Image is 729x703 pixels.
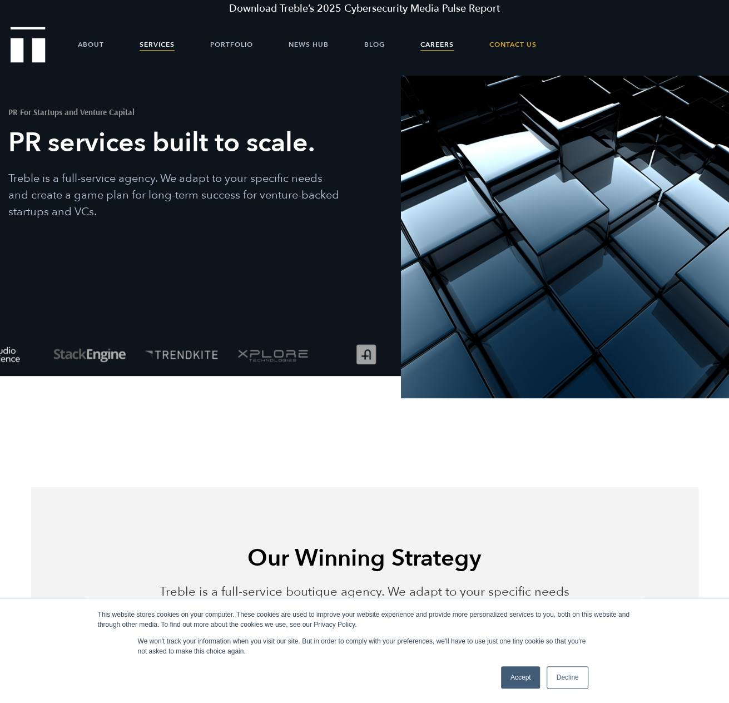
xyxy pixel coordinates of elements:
h2: PR For Startups and Venture Capital [8,108,345,116]
img: XPlore logo [230,333,316,376]
h1: PR services built to scale. [8,126,345,160]
img: Addvocate logo [321,333,408,376]
a: Contact Us [489,28,537,61]
p: Treble is a full-service boutique agency. We adapt to your specific needs and create a game plan ... [160,582,570,620]
a: Accept [501,666,540,689]
a: Careers [420,28,454,61]
p: Treble is a full-service agency. We adapt to your specific needs and create a game plan for long-... [8,170,345,220]
a: News Hub [289,28,329,61]
a: About [78,28,104,61]
a: Decline [547,666,588,689]
a: Treble Homepage [11,28,44,62]
a: Portfolio [210,28,253,61]
a: Blog [364,28,385,61]
a: Services [140,28,175,61]
h2: Our Winning Strategy [160,543,570,574]
p: We won't track your information when you visit our site. But in order to comply with your prefere... [138,636,592,656]
img: TrendKite logo [138,333,224,376]
div: This website stores cookies on your computer. These cookies are used to improve your website expe... [98,610,632,630]
img: Treble logo [11,27,46,62]
img: StackEngine logo [46,333,132,376]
